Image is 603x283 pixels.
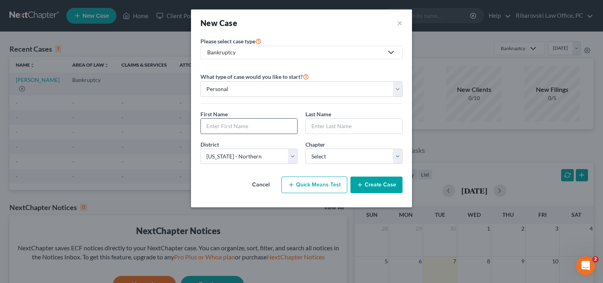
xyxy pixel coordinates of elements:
[207,48,383,56] div: Bankruptcy
[576,256,595,275] iframe: Intercom live chat
[200,18,237,28] strong: New Case
[281,177,347,193] button: Quick Means Test
[350,177,403,193] button: Create Case
[200,141,219,148] span: District
[397,17,403,28] button: ×
[243,177,278,193] button: Cancel
[592,256,599,263] span: 2
[200,72,309,81] label: What type of case would you like to start?
[305,141,325,148] span: Chapter
[306,119,402,134] input: Enter Last Name
[201,119,297,134] input: Enter First Name
[200,111,228,117] span: First Name
[200,38,255,45] span: Please select case type
[305,111,331,117] span: Last Name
